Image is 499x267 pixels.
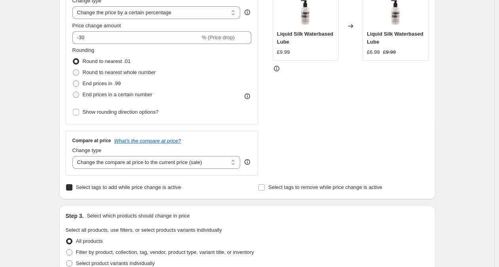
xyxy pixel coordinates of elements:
[243,8,251,16] div: help
[72,147,102,153] span: Change type
[72,23,121,29] span: Price change amount
[72,137,111,144] h3: Compare at price
[76,260,155,266] span: Select product variants individually
[66,212,84,220] h2: Step 3.
[367,49,380,55] span: £6.99
[72,47,95,53] span: Rounding
[83,69,156,75] span: Round to nearest whole number
[83,58,131,64] span: Round to nearest .01
[277,49,290,55] span: £9.99
[268,184,382,190] span: Select tags to remove while price change is active
[83,92,152,97] span: End prices in a certain number
[383,49,396,55] span: £9.99
[66,227,222,233] span: Select all products, use filters, or select products variants individually
[83,80,121,86] span: End prices in .99
[277,31,334,45] span: Liquid Silk Waterbased Lube
[76,184,181,190] span: Select tags to add while price change is active
[76,238,103,244] span: All products
[87,212,190,220] p: Select which products should change in price
[202,34,235,40] span: % (Price drop)
[243,158,251,166] div: help
[83,109,159,115] span: Show rounding direction options?
[367,31,423,45] span: Liquid Silk Waterbased Lube
[76,249,254,255] span: Filter by product, collection, tag, vendor, product type, variant title, or inventory
[72,31,200,44] input: -15
[114,138,181,144] button: What's the compare at price?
